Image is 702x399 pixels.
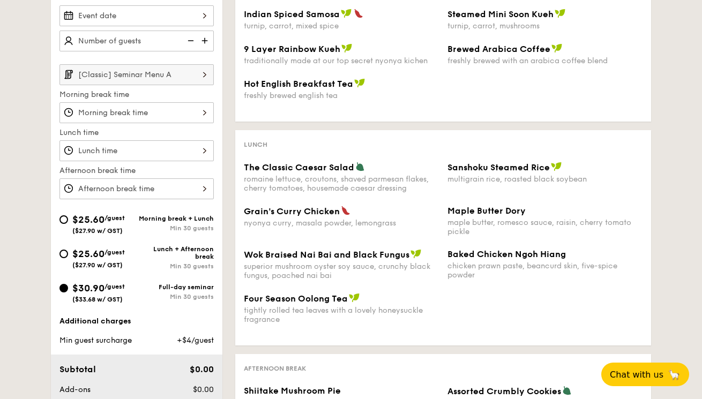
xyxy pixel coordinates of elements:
span: Steamed Mini Soon Kueh [447,9,554,19]
span: Brewed Arabica Coffee [447,44,550,54]
label: Afternoon break time [59,165,214,176]
img: icon-vegan.f8ff3823.svg [410,249,421,259]
div: Min 30 guests [137,224,214,232]
span: $25.60 [72,248,104,260]
span: /guest [104,283,125,290]
span: Grain's Curry Chicken [244,206,340,216]
img: icon-vegan.f8ff3823.svg [341,9,352,18]
span: ($33.68 w/ GST) [72,296,123,303]
div: multigrain rice, roasted black soybean [447,175,643,184]
input: $25.60/guest($27.90 w/ GST)Lunch + Afternoon breakMin 30 guests [59,250,68,258]
label: Lunch time [59,127,214,138]
span: ($27.90 w/ GST) [72,227,123,235]
div: turnip, carrot, mixed spice [244,21,439,31]
span: Min guest surcharge [59,336,132,345]
span: Baked Chicken Ngoh Hiang [447,249,566,259]
input: Morning break time [59,102,214,123]
input: Event date [59,5,214,26]
img: icon-spicy.37a8142b.svg [354,9,363,18]
img: icon-vegan.f8ff3823.svg [555,9,565,18]
span: 🦙 [668,368,681,381]
img: icon-spicy.37a8142b.svg [341,206,350,215]
span: Four Season Oolong Tea [244,293,348,304]
span: Lunch [244,141,267,148]
div: superior mushroom oyster soy sauce, crunchy black fungus, poached nai bai [244,262,439,280]
span: Indian Spiced Samosa [244,9,340,19]
div: chicken prawn paste, beancurd skin, five-spice powder [447,261,643,280]
div: Min 30 guests [137,262,214,270]
label: Morning break time [59,89,214,100]
input: Afternoon break time [59,178,214,199]
div: tightly rolled tea leaves with a lovely honeysuckle fragrance [244,306,439,324]
img: icon-vegetarian.fe4039eb.svg [562,386,572,395]
span: $30.90 [72,282,104,294]
img: icon-chevron-right.3c0dfbd6.svg [196,64,214,85]
div: maple butter, romesco sauce, raisin, cherry tomato pickle [447,218,643,236]
span: $25.60 [72,214,104,225]
img: icon-add.58712e84.svg [198,31,214,51]
div: romaine lettuce, croutons, shaved parmesan flakes, cherry tomatoes, housemade caesar dressing [244,175,439,193]
span: Chat with us [610,370,663,380]
button: Chat with us🦙 [601,363,689,386]
img: icon-vegan.f8ff3823.svg [551,43,562,53]
span: 9 Layer Rainbow Kueh [244,44,340,54]
img: icon-vegetarian.fe4039eb.svg [355,162,365,171]
span: Sanshoku Steamed Rice [447,162,550,172]
div: Min 30 guests [137,293,214,300]
span: ($27.90 w/ GST) [72,261,123,269]
span: Maple Butter Dory [447,206,526,216]
div: turnip, carrot, mushrooms [447,21,643,31]
span: /guest [104,214,125,222]
img: icon-vegan.f8ff3823.svg [551,162,562,171]
span: Hot English Breakfast Tea [244,79,353,89]
div: Additional charges [59,316,214,327]
span: The Classic Caesar Salad [244,162,354,172]
div: freshly brewed english tea [244,91,439,100]
span: +$4/guest [177,336,214,345]
input: Number of guests [59,31,214,51]
input: $25.60/guest($27.90 w/ GST)Morning break + LunchMin 30 guests [59,215,68,224]
span: Add-ons [59,385,91,394]
div: nyonya curry, masala powder, lemongrass [244,219,439,228]
span: Wok Braised Nai Bai and Black Fungus [244,250,409,260]
span: Shiitake Mushroom Pie [244,386,341,396]
div: traditionally made at our top secret nyonya kichen [244,56,439,65]
div: freshly brewed with an arabica coffee blend [447,56,643,65]
span: Assorted Crumbly Cookies [447,386,561,396]
input: $30.90/guest($33.68 w/ GST)Full-day seminarMin 30 guests [59,284,68,292]
span: $0.00 [190,364,214,374]
div: Lunch + Afternoon break [137,245,214,260]
span: /guest [104,249,125,256]
span: Subtotal [59,364,96,374]
img: icon-reduce.1d2dbef1.svg [182,31,198,51]
input: Lunch time [59,140,214,161]
span: $0.00 [193,385,214,394]
span: Afternoon break [244,365,306,372]
div: Full-day seminar [137,283,214,291]
img: icon-vegan.f8ff3823.svg [349,293,360,303]
img: icon-vegan.f8ff3823.svg [354,78,365,88]
div: Morning break + Lunch [137,215,214,222]
img: icon-vegan.f8ff3823.svg [341,43,352,53]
